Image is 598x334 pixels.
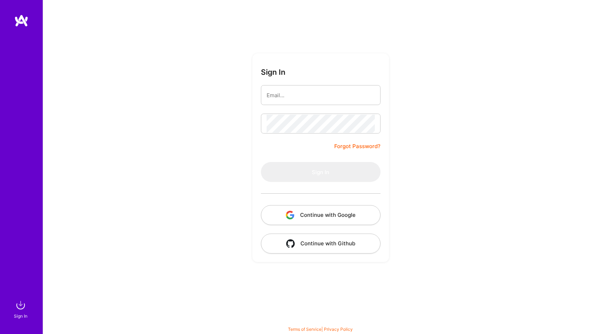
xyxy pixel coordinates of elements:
div: © 2025 ATeams Inc., All rights reserved. [43,313,598,330]
img: sign in [14,298,28,312]
div: Sign In [14,312,27,320]
img: logo [14,14,28,27]
img: icon [286,239,295,248]
span: | [288,327,353,332]
h3: Sign In [261,68,285,77]
img: icon [286,211,294,219]
button: Sign In [261,162,381,182]
a: Terms of Service [288,327,321,332]
button: Continue with Github [261,234,381,254]
a: Forgot Password? [334,142,381,151]
a: sign inSign In [15,298,28,320]
button: Continue with Google [261,205,381,225]
a: Privacy Policy [324,327,353,332]
input: Email... [267,86,375,104]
